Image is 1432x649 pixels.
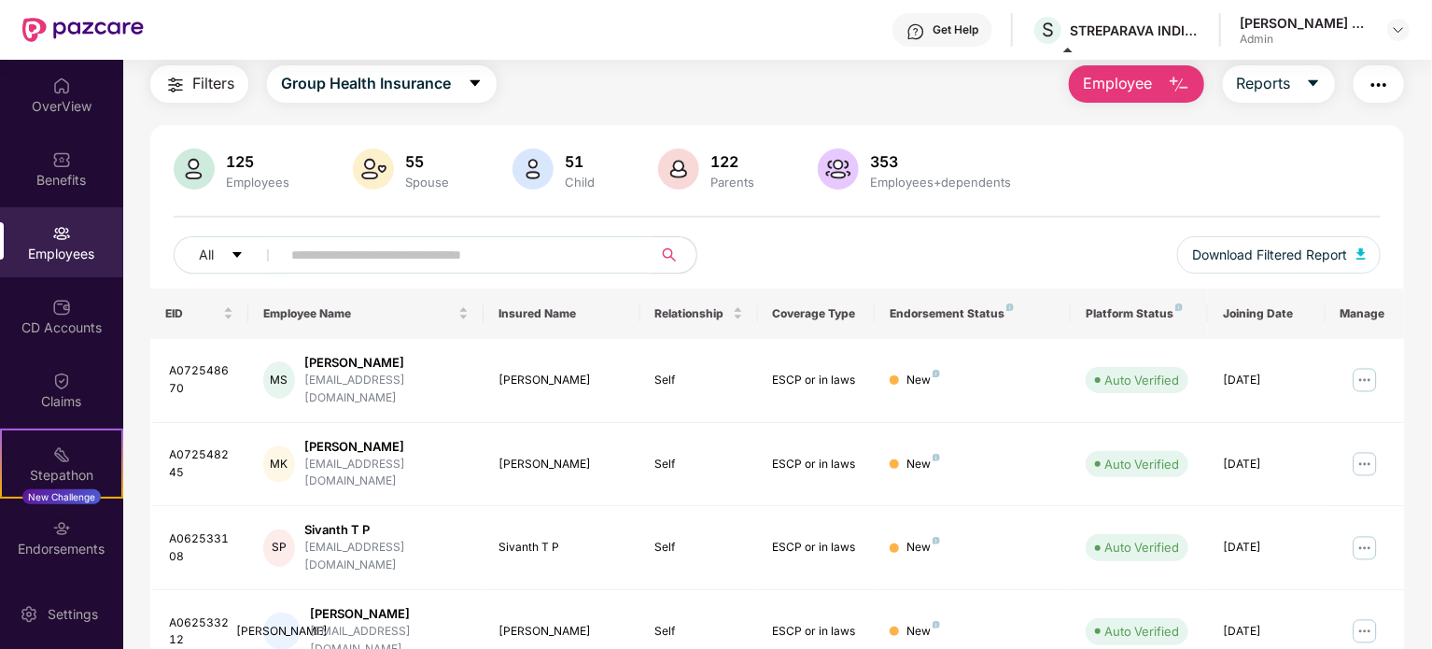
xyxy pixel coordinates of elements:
div: [PERSON_NAME] [310,605,469,623]
th: Relationship [640,289,758,339]
div: [PERSON_NAME] [498,456,625,473]
div: ESCP or in laws [773,372,861,389]
img: svg+xml;base64,PHN2ZyBpZD0iSGVscC0zMngzMiIgeG1sbnM9Imh0dHA6Ly93d3cudzMub3JnLzIwMDAvc3ZnIiB3aWR0aD... [906,22,925,41]
button: Filters [150,65,248,103]
img: manageButton [1350,449,1380,479]
div: [EMAIL_ADDRESS][DOMAIN_NAME] [304,372,469,407]
img: svg+xml;base64,PHN2ZyBpZD0iQ0RfQWNjb3VudHMiIGRhdGEtbmFtZT0iQ0QgQWNjb3VudHMiIHhtbG5zPSJodHRwOi8vd3... [52,298,71,317]
div: [EMAIL_ADDRESS][DOMAIN_NAME] [304,456,469,491]
img: svg+xml;base64,PHN2ZyB4bWxucz0iaHR0cDovL3d3dy53My5vcmcvMjAwMC9zdmciIHdpZHRoPSI4IiBoZWlnaHQ9IjgiIH... [933,370,940,377]
th: Coverage Type [758,289,876,339]
div: Sivanth T P [498,539,625,557]
div: Employees [222,175,293,190]
img: svg+xml;base64,PHN2ZyB4bWxucz0iaHR0cDovL3d3dy53My5vcmcvMjAwMC9zdmciIHhtbG5zOnhsaW5rPSJodHRwOi8vd3... [512,148,554,190]
div: [DATE] [1223,539,1311,557]
div: Auto Verified [1104,455,1179,473]
img: svg+xml;base64,PHN2ZyB4bWxucz0iaHR0cDovL3d3dy53My5vcmcvMjAwMC9zdmciIHdpZHRoPSIyNCIgaGVpZ2h0PSIyNC... [164,74,187,96]
div: Parents [707,175,758,190]
span: Employee Name [263,306,455,321]
img: manageButton [1350,365,1380,395]
img: svg+xml;base64,PHN2ZyB4bWxucz0iaHR0cDovL3d3dy53My5vcmcvMjAwMC9zdmciIHhtbG5zOnhsaW5rPSJodHRwOi8vd3... [818,148,859,190]
div: Auto Verified [1104,538,1179,557]
img: svg+xml;base64,PHN2ZyBpZD0iQ2xhaW0iIHhtbG5zPSJodHRwOi8vd3d3LnczLm9yZy8yMDAwL3N2ZyIgd2lkdGg9IjIwIi... [52,372,71,390]
span: caret-down [1306,76,1321,92]
div: Self [655,372,743,389]
span: Employee [1083,72,1153,95]
button: Employee [1069,65,1204,103]
span: caret-down [468,76,483,92]
div: 125 [222,152,293,171]
img: manageButton [1350,616,1380,646]
img: svg+xml;base64,PHN2ZyB4bWxucz0iaHR0cDovL3d3dy53My5vcmcvMjAwMC9zdmciIHdpZHRoPSI4IiBoZWlnaHQ9IjgiIH... [933,537,940,544]
span: Relationship [655,306,729,321]
img: svg+xml;base64,PHN2ZyB4bWxucz0iaHR0cDovL3d3dy53My5vcmcvMjAwMC9zdmciIHhtbG5zOnhsaW5rPSJodHRwOi8vd3... [174,148,215,190]
div: Self [655,539,743,557]
img: svg+xml;base64,PHN2ZyBpZD0iRW1wbG95ZWVzIiB4bWxucz0iaHR0cDovL3d3dy53My5vcmcvMjAwMC9zdmciIHdpZHRoPS... [52,224,71,243]
span: All [199,245,214,265]
th: Employee Name [248,289,484,339]
span: Reports [1237,72,1291,95]
div: Self [655,623,743,641]
th: EID [150,289,248,339]
div: [PERSON_NAME] [498,623,625,641]
span: S [1042,19,1054,41]
img: svg+xml;base64,PHN2ZyB4bWxucz0iaHR0cDovL3d3dy53My5vcmcvMjAwMC9zdmciIHhtbG5zOnhsaW5rPSJodHRwOi8vd3... [658,148,699,190]
div: A072548670 [169,362,233,398]
div: ESCP or in laws [773,539,861,557]
span: Group Health Insurance [281,72,451,95]
div: 353 [866,152,1015,171]
div: A072548245 [169,446,233,482]
button: Group Health Insurancecaret-down [267,65,497,103]
div: Spouse [401,175,453,190]
div: Get Help [933,22,978,37]
div: [PERSON_NAME] [498,372,625,389]
div: Employees+dependents [866,175,1015,190]
img: svg+xml;base64,PHN2ZyBpZD0iRHJvcGRvd24tMzJ4MzIiIHhtbG5zPSJodHRwOi8vd3d3LnczLm9yZy8yMDAwL3N2ZyIgd2... [1391,22,1406,37]
th: Joining Date [1208,289,1326,339]
div: Sivanth T P [304,521,469,539]
img: svg+xml;base64,PHN2ZyB4bWxucz0iaHR0cDovL3d3dy53My5vcmcvMjAwMC9zdmciIHhtbG5zOnhsaW5rPSJodHRwOi8vd3... [353,148,394,190]
div: New [906,372,940,389]
div: Admin [1240,32,1370,47]
img: svg+xml;base64,PHN2ZyB4bWxucz0iaHR0cDovL3d3dy53My5vcmcvMjAwMC9zdmciIHdpZHRoPSI4IiBoZWlnaHQ9IjgiIH... [933,454,940,461]
th: Manage [1326,289,1404,339]
div: ESCP or in laws [773,623,861,641]
img: svg+xml;base64,PHN2ZyBpZD0iRW5kb3JzZW1lbnRzIiB4bWxucz0iaHR0cDovL3d3dy53My5vcmcvMjAwMC9zdmciIHdpZH... [52,519,71,538]
img: New Pazcare Logo [22,18,144,42]
div: MS [263,361,295,399]
span: caret-down [231,248,244,263]
img: svg+xml;base64,PHN2ZyB4bWxucz0iaHR0cDovL3d3dy53My5vcmcvMjAwMC9zdmciIHhtbG5zOnhsaW5rPSJodHRwOi8vd3... [1168,74,1190,96]
div: 122 [707,152,758,171]
div: Stepathon [2,466,121,485]
div: New [906,623,940,641]
div: Auto Verified [1104,622,1179,641]
img: svg+xml;base64,PHN2ZyB4bWxucz0iaHR0cDovL3d3dy53My5vcmcvMjAwMC9zdmciIHdpZHRoPSI4IiBoZWlnaHQ9IjgiIH... [1175,303,1183,311]
div: New [906,456,940,473]
div: [DATE] [1223,623,1311,641]
button: Allcaret-down [174,236,288,274]
button: search [651,236,697,274]
div: [PERSON_NAME] [304,438,469,456]
div: [PERSON_NAME] D K [1240,14,1370,32]
div: New [906,539,940,557]
div: 55 [401,152,453,171]
img: svg+xml;base64,PHN2ZyBpZD0iU2V0dGluZy0yMHgyMCIgeG1sbnM9Imh0dHA6Ly93d3cudzMub3JnLzIwMDAvc3ZnIiB3aW... [20,605,38,624]
div: 51 [561,152,598,171]
div: Self [655,456,743,473]
span: EID [165,306,219,321]
button: Download Filtered Report [1177,236,1381,274]
img: svg+xml;base64,PHN2ZyB4bWxucz0iaHR0cDovL3d3dy53My5vcmcvMjAwMC9zdmciIHdpZHRoPSI4IiBoZWlnaHQ9IjgiIH... [1006,303,1014,311]
img: svg+xml;base64,PHN2ZyBpZD0iQmVuZWZpdHMiIHhtbG5zPSJodHRwOi8vd3d3LnczLm9yZy8yMDAwL3N2ZyIgd2lkdGg9Ij... [52,150,71,169]
th: Insured Name [484,289,640,339]
div: A062533108 [169,530,233,566]
img: svg+xml;base64,PHN2ZyB4bWxucz0iaHR0cDovL3d3dy53My5vcmcvMjAwMC9zdmciIHdpZHRoPSIyNCIgaGVpZ2h0PSIyNC... [1368,74,1390,96]
button: Reportscaret-down [1223,65,1335,103]
div: Auto Verified [1104,371,1179,389]
div: STREPARAVA INDIA PRIVATE LIMITED [1070,21,1200,39]
img: svg+xml;base64,PHN2ZyB4bWxucz0iaHR0cDovL3d3dy53My5vcmcvMjAwMC9zdmciIHhtbG5zOnhsaW5rPSJodHRwOi8vd3... [1356,248,1366,260]
span: search [651,247,687,262]
img: svg+xml;base64,PHN2ZyBpZD0iSG9tZSIgeG1sbnM9Imh0dHA6Ly93d3cudzMub3JnLzIwMDAvc3ZnIiB3aWR0aD0iMjAiIG... [52,77,71,95]
span: Download Filtered Report [1192,245,1347,265]
img: svg+xml;base64,PHN2ZyB4bWxucz0iaHR0cDovL3d3dy53My5vcmcvMjAwMC9zdmciIHdpZHRoPSI4IiBoZWlnaHQ9IjgiIH... [933,621,940,628]
img: manageButton [1350,533,1380,563]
